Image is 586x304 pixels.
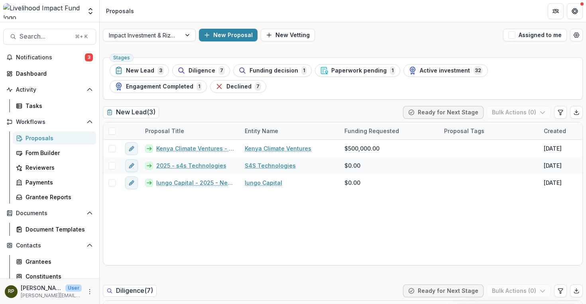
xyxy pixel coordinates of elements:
a: Tasks [13,99,96,112]
div: Proposal Tags [439,122,539,139]
button: Open Activity [3,83,96,96]
div: Rachel Proefke [8,289,14,294]
button: edit [125,142,138,155]
p: [PERSON_NAME][EMAIL_ADDRESS][DOMAIN_NAME] [21,292,82,299]
a: 2025 - s4s Technologies [156,161,226,170]
button: New Vetting [261,29,315,41]
button: Search... [3,29,96,45]
span: Documents [16,210,83,217]
button: Ready for Next Stage [403,106,484,119]
div: Tasks [26,102,90,110]
span: Contacts [16,242,83,249]
span: 7 [255,82,261,91]
button: New Lead3 [110,64,169,77]
button: Export table data [570,284,583,297]
h2: Diligence ( 7 ) [103,285,157,296]
div: Entity Name [240,122,340,139]
span: $0.00 [344,178,360,187]
span: Notifications [16,54,85,61]
div: Funding Requested [340,122,439,139]
button: Open table manager [570,29,583,41]
div: Funding Requested [340,127,404,135]
span: 1 [390,66,395,75]
a: Dashboard [3,67,96,80]
button: Funding decision1 [233,64,312,77]
span: 1 [197,82,202,91]
div: [DATE] [544,178,562,187]
button: edit [125,177,138,189]
div: Entity Name [240,127,283,135]
span: Stages [113,55,130,61]
button: Active investment32 [403,64,488,77]
a: Grantee Reports [13,190,96,204]
a: Payments [13,176,96,189]
nav: breadcrumb [103,5,137,17]
div: Grantee Reports [26,193,90,201]
h2: New Lead ( 3 ) [103,106,159,118]
div: ⌘ + K [73,32,89,41]
button: More [85,287,94,296]
div: Payments [26,178,90,186]
span: Workflows [16,119,83,126]
div: Dashboard [16,69,90,78]
a: Kenya Climate Ventures [245,144,311,153]
span: Engagement Completed [126,83,193,90]
button: New Proposal [199,29,258,41]
span: 1 [301,66,307,75]
div: [DATE] [544,161,562,170]
div: Document Templates [26,225,90,233]
span: 3 [85,53,93,61]
span: Declined [226,83,252,90]
span: $0.00 [344,161,360,170]
span: 7 [218,66,225,75]
div: Proposal Title [140,122,240,139]
button: Edit table settings [554,106,567,119]
span: $500,000.00 [344,144,380,153]
button: Open Documents [3,207,96,220]
div: Grantees [26,257,90,266]
button: Declined7 [210,80,266,93]
span: Activity [16,86,83,93]
button: Export table data [570,106,583,119]
button: Notifications3 [3,51,96,64]
a: Grantees [13,255,96,268]
button: edit [125,159,138,172]
span: Paperwork pending [331,67,387,74]
button: Engagement Completed1 [110,80,207,93]
button: Get Help [567,3,583,19]
span: Diligence [189,67,215,74]
div: Proposal Tags [439,127,489,135]
div: Form Builder [26,149,90,157]
button: Edit table settings [554,284,567,297]
a: Constituents [13,270,96,283]
button: Bulk Actions (0) [487,106,551,119]
div: Proposals [26,134,90,142]
a: S4S Technologies [245,161,296,170]
a: Proposals [13,131,96,145]
button: Bulk Actions (0) [487,284,551,297]
button: Open Contacts [3,239,96,252]
span: Funding decision [250,67,298,74]
p: User [65,284,82,292]
a: Reviewers [13,161,96,174]
p: [PERSON_NAME] [21,284,62,292]
div: Created [539,127,571,135]
span: 3 [157,66,164,75]
button: Assigned to me [503,29,567,41]
button: Open entity switcher [85,3,96,19]
a: Iungo Capital - 2025 - New Lead [156,178,235,187]
button: Ready for Next Stage [403,284,484,297]
button: Paperwork pending1 [315,64,400,77]
a: Kenya Climate Ventures - 2025 - New Lead [156,144,235,153]
span: Search... [20,33,70,40]
a: Iungo Capital [245,178,282,187]
div: Reviewers [26,163,90,172]
a: Form Builder [13,146,96,159]
img: Livelihood Impact Fund logo [3,3,82,19]
button: Partners [548,3,564,19]
div: Proposal Title [140,127,189,135]
button: Diligence7 [172,64,230,77]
